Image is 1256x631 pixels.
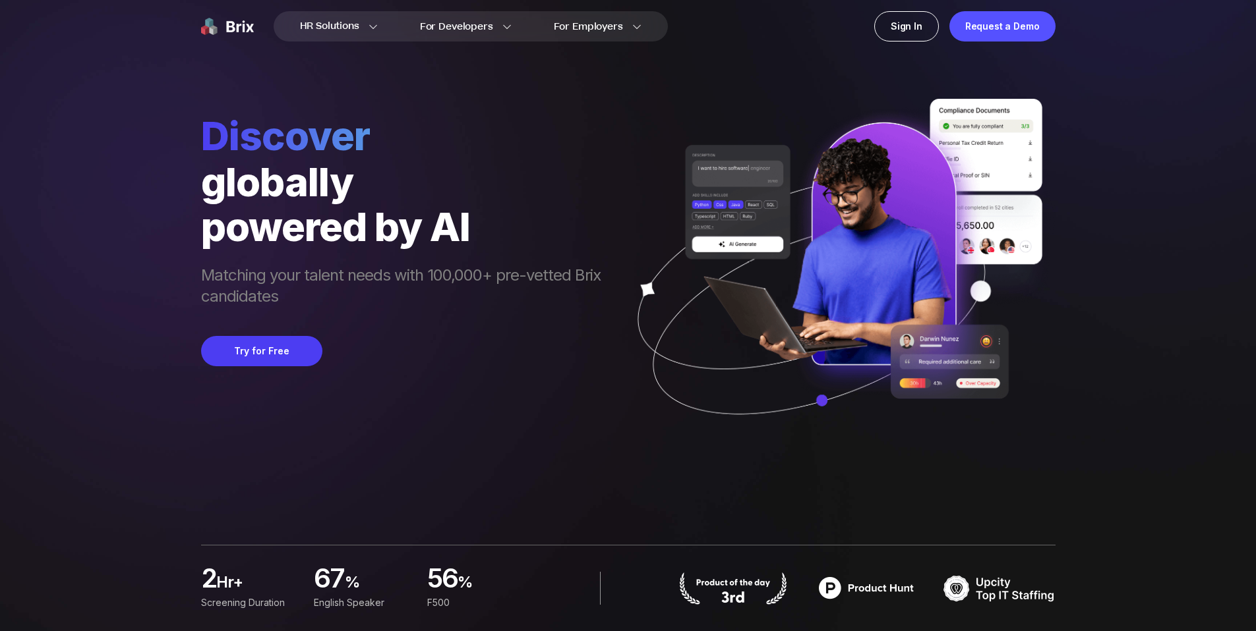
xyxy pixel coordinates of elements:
span: For Developers [420,20,493,34]
div: Screening duration [201,595,298,610]
span: 56 [427,566,458,593]
img: TOP IT STAFFING [943,572,1056,605]
div: globally [201,159,614,204]
div: powered by AI [201,204,614,249]
span: hr+ [216,572,298,598]
div: English Speaker [314,595,411,610]
span: HR Solutions [300,16,359,37]
img: product hunt badge [677,572,789,605]
span: Matching your talent needs with 100,000+ pre-vetted Brix candidates [201,265,614,310]
img: ai generate [614,99,1056,453]
span: Discover [201,112,614,159]
img: product hunt badge [810,572,922,605]
span: 2 [201,566,216,593]
button: Try for Free [201,336,322,366]
span: For Employers [554,20,623,34]
div: F500 [427,595,523,610]
span: 67 [314,566,345,593]
span: % [345,572,411,598]
a: Sign In [874,11,939,41]
a: Request a Demo [949,11,1056,41]
span: % [458,572,524,598]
